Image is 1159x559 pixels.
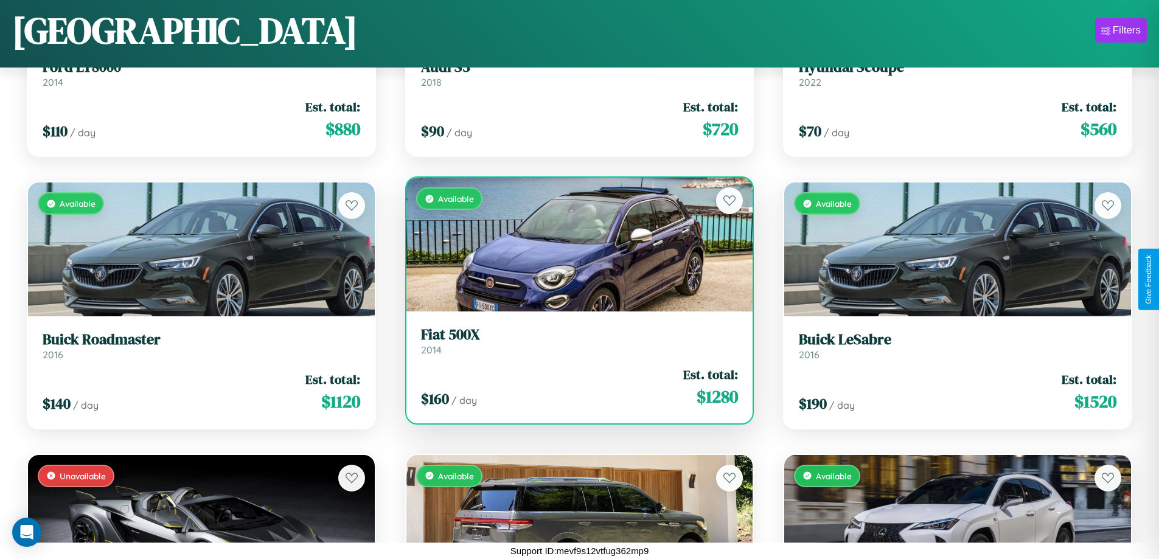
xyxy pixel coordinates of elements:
[421,344,442,356] span: 2014
[703,117,738,141] span: $ 720
[43,394,71,414] span: $ 140
[1062,98,1116,116] span: Est. total:
[799,331,1116,361] a: Buick LeSabre2016
[43,331,360,349] h3: Buick Roadmaster
[799,58,1116,88] a: Hyundai Scoupe2022
[421,326,739,344] h3: Fiat 500X
[43,121,68,141] span: $ 110
[60,198,96,209] span: Available
[824,127,849,139] span: / day
[799,394,827,414] span: $ 190
[1081,117,1116,141] span: $ 560
[43,76,63,88] span: 2014
[43,349,63,361] span: 2016
[799,58,1116,76] h3: Hyundai Scoupe
[12,5,358,55] h1: [GEOGRAPHIC_DATA]
[683,366,738,383] span: Est. total:
[421,121,444,141] span: $ 90
[1144,255,1153,304] div: Give Feedback
[12,518,41,547] div: Open Intercom Messenger
[829,399,855,411] span: / day
[799,349,820,361] span: 2016
[1113,24,1141,36] div: Filters
[510,543,649,559] p: Support ID: mevf9s12vtfug362mp9
[1095,18,1147,43] button: Filters
[799,331,1116,349] h3: Buick LeSabre
[1074,389,1116,414] span: $ 1520
[421,76,442,88] span: 2018
[683,98,738,116] span: Est. total:
[421,58,739,88] a: Audi S32018
[325,117,360,141] span: $ 880
[43,331,360,361] a: Buick Roadmaster2016
[70,127,96,139] span: / day
[43,58,360,76] h3: Ford LT8000
[447,127,472,139] span: / day
[1062,370,1116,388] span: Est. total:
[438,471,474,481] span: Available
[799,76,821,88] span: 2022
[421,326,739,356] a: Fiat 500X2014
[305,98,360,116] span: Est. total:
[697,384,738,409] span: $ 1280
[816,471,852,481] span: Available
[321,389,360,414] span: $ 1120
[305,370,360,388] span: Est. total:
[451,394,477,406] span: / day
[799,121,821,141] span: $ 70
[43,58,360,88] a: Ford LT80002014
[421,389,449,409] span: $ 160
[438,193,474,204] span: Available
[73,399,99,411] span: / day
[60,471,106,481] span: Unavailable
[421,58,739,76] h3: Audi S3
[816,198,852,209] span: Available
